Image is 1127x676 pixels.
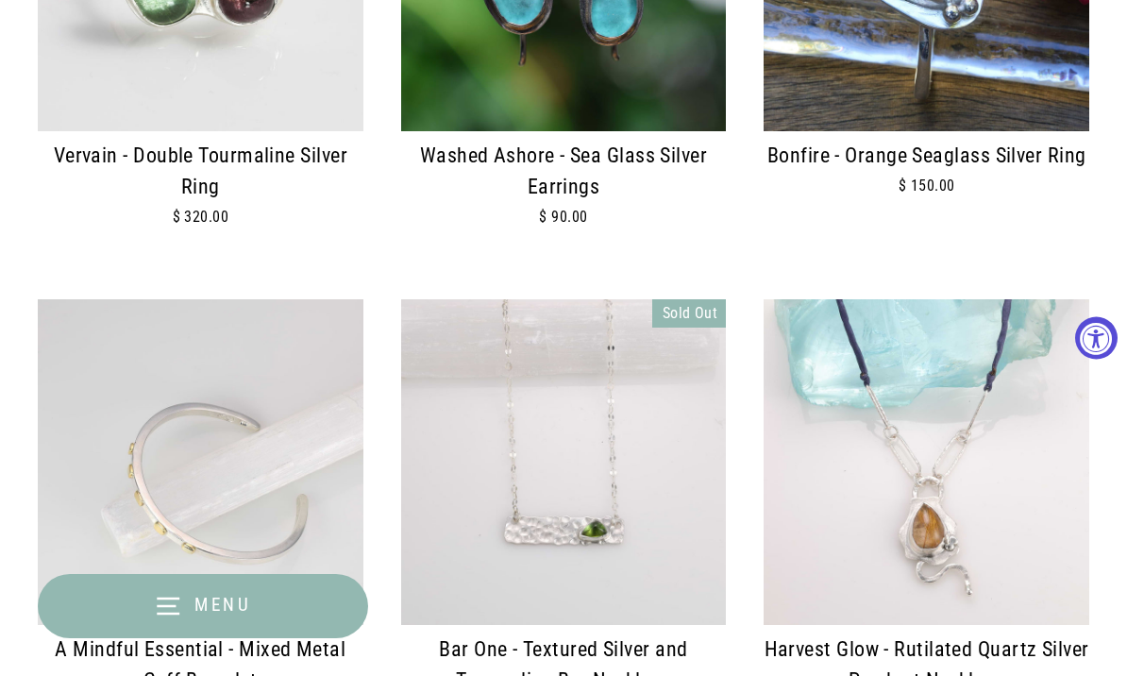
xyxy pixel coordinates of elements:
[899,177,955,194] span: $ 150.00
[764,299,1089,625] img: Harvest Glow - Rutilated Quartz Silver Pendant Necklace main image | Breathe Autumn Rain Jewelry
[38,141,363,203] div: Vervain - Double Tourmaline Silver Ring
[764,141,1089,172] div: Bonfire - Orange Seaglass Silver Ring
[401,299,727,625] img: Bar One - Textured Silver and Tourmaline Bar Necklace main image | Breathe Autumn Rain Jewelry
[652,299,727,328] div: Sold Out
[1075,317,1118,360] button: Accessibility Widget, click to open
[38,299,363,625] img: Mixed Metal Cuff Bracelet main image | Breathe Autumn Rain Jewelry
[173,208,229,226] span: $ 320.00
[194,594,252,616] span: Menu
[539,208,587,226] span: $ 90.00
[401,141,727,203] div: Washed Ashore - Sea Glass Silver Earrings
[38,574,368,638] button: Menu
